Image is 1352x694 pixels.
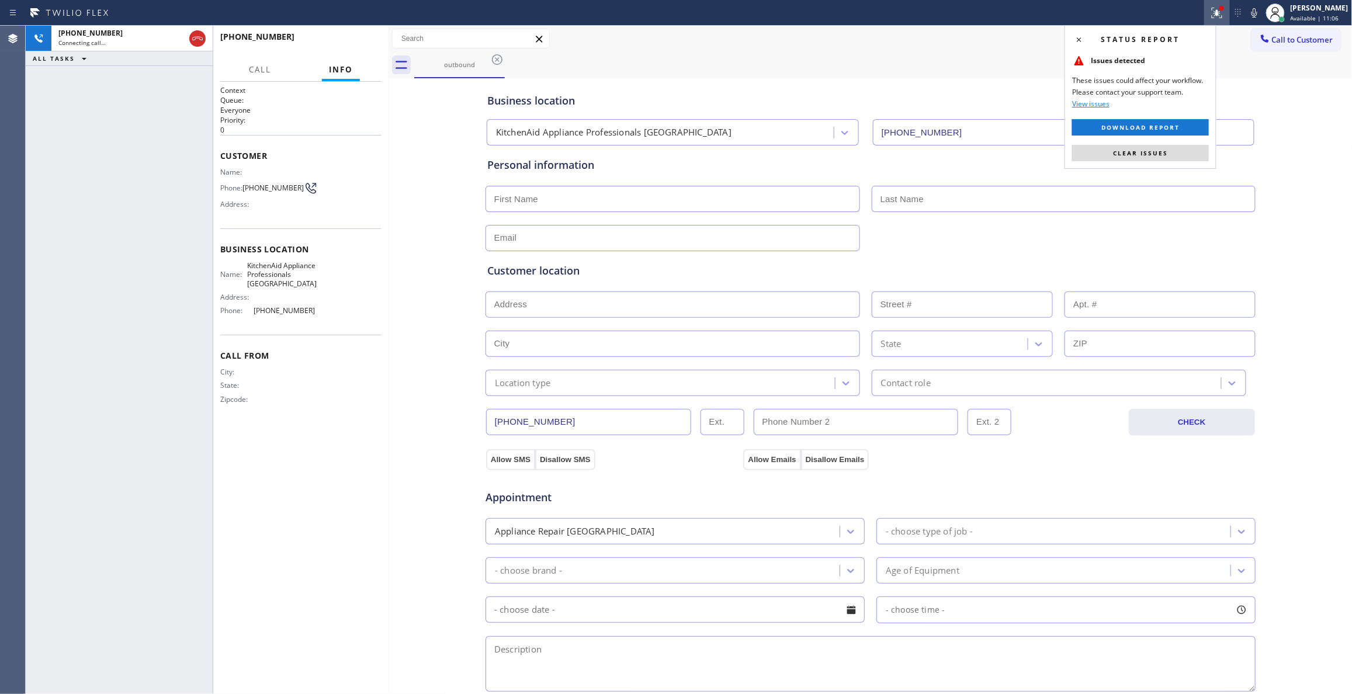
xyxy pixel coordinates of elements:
[881,376,931,390] div: Contact role
[242,58,278,81] button: Call
[872,292,1053,318] input: Street #
[701,409,744,435] input: Ext.
[487,263,1254,279] div: Customer location
[254,306,317,315] span: [PHONE_NUMBER]
[220,150,382,161] span: Customer
[873,119,1254,145] input: Phone Number
[242,183,304,192] span: [PHONE_NUMBER]
[220,115,382,125] h2: Priority:
[486,186,860,212] input: First Name
[486,409,691,435] input: Phone Number
[1246,5,1263,21] button: Mute
[754,409,959,435] input: Phone Number 2
[495,564,562,577] div: - choose brand -
[886,564,959,577] div: Age of Equipment
[220,105,382,115] p: Everyone
[872,186,1256,212] input: Last Name
[248,261,317,288] span: KitchenAid Appliance Professionals [GEOGRAPHIC_DATA]
[968,409,1011,435] input: Ext. 2
[220,244,382,255] span: Business location
[1065,292,1256,318] input: Apt. #
[329,64,353,75] span: Info
[220,293,254,301] span: Address:
[487,93,1254,109] div: Business location
[486,292,860,318] input: Address
[496,126,732,140] div: KitchenAid Appliance Professionals [GEOGRAPHIC_DATA]
[220,381,254,390] span: State:
[58,28,123,38] span: [PHONE_NUMBER]
[220,183,242,192] span: Phone:
[1065,331,1256,357] input: ZIP
[886,604,945,615] span: - choose time -
[486,490,741,505] span: Appointment
[1291,3,1348,13] div: [PERSON_NAME]
[1129,409,1255,436] button: CHECK
[486,225,860,251] input: Email
[220,306,254,315] span: Phone:
[220,395,254,404] span: Zipcode:
[220,270,248,279] span: Name:
[220,367,254,376] span: City:
[393,29,549,48] input: Search
[220,200,254,209] span: Address:
[220,350,382,361] span: Call From
[26,51,98,65] button: ALL TASKS
[535,449,595,470] button: Disallow SMS
[415,60,504,69] div: outbound
[801,449,869,470] button: Disallow Emails
[189,30,206,47] button: Hang up
[33,54,75,63] span: ALL TASKS
[487,157,1254,173] div: Personal information
[1272,34,1333,45] span: Call to Customer
[495,376,551,390] div: Location type
[220,125,382,135] p: 0
[220,31,294,42] span: [PHONE_NUMBER]
[743,449,800,470] button: Allow Emails
[486,596,865,623] input: - choose date -
[486,331,860,357] input: City
[220,95,382,105] h2: Queue:
[881,337,902,351] div: State
[220,85,382,95] h1: Context
[1291,14,1339,22] span: Available | 11:06
[495,525,655,538] div: Appliance Repair [GEOGRAPHIC_DATA]
[1252,29,1341,51] button: Call to Customer
[886,525,973,538] div: - choose type of job -
[58,39,106,47] span: Connecting call…
[486,449,535,470] button: Allow SMS
[249,64,271,75] span: Call
[220,168,254,176] span: Name:
[322,58,360,81] button: Info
